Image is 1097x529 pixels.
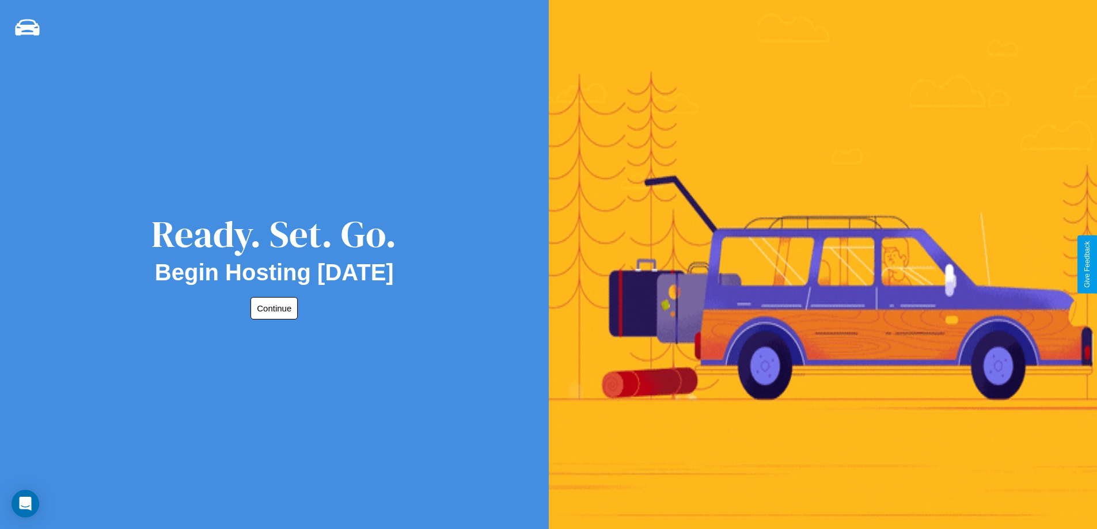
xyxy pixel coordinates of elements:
div: Open Intercom Messenger [12,490,39,517]
button: Continue [250,297,298,319]
h2: Begin Hosting [DATE] [155,260,394,286]
div: Give Feedback [1083,241,1091,288]
div: Ready. Set. Go. [151,208,397,260]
